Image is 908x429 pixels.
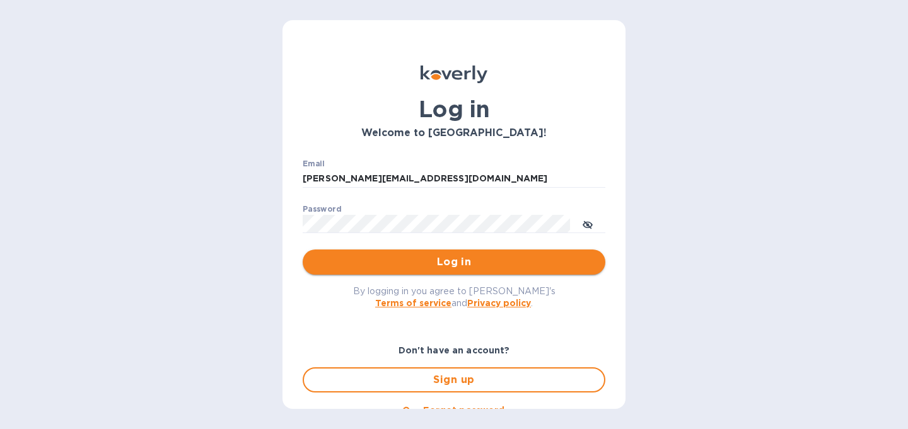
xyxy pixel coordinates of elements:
[375,298,451,308] a: Terms of service
[303,367,605,392] button: Sign up
[421,66,487,83] img: Koverly
[467,298,531,308] a: Privacy policy
[303,169,605,188] input: Enter email address
[303,205,341,213] label: Password
[314,372,594,387] span: Sign up
[303,96,605,122] h1: Log in
[353,286,556,308] span: By logging in you agree to [PERSON_NAME]'s and .
[399,345,510,355] b: Don't have an account?
[313,255,595,270] span: Log in
[575,211,600,236] button: toggle password visibility
[423,405,504,415] u: Forgot password
[303,160,325,168] label: Email
[303,127,605,139] h3: Welcome to [GEOGRAPHIC_DATA]!
[303,249,605,275] button: Log in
